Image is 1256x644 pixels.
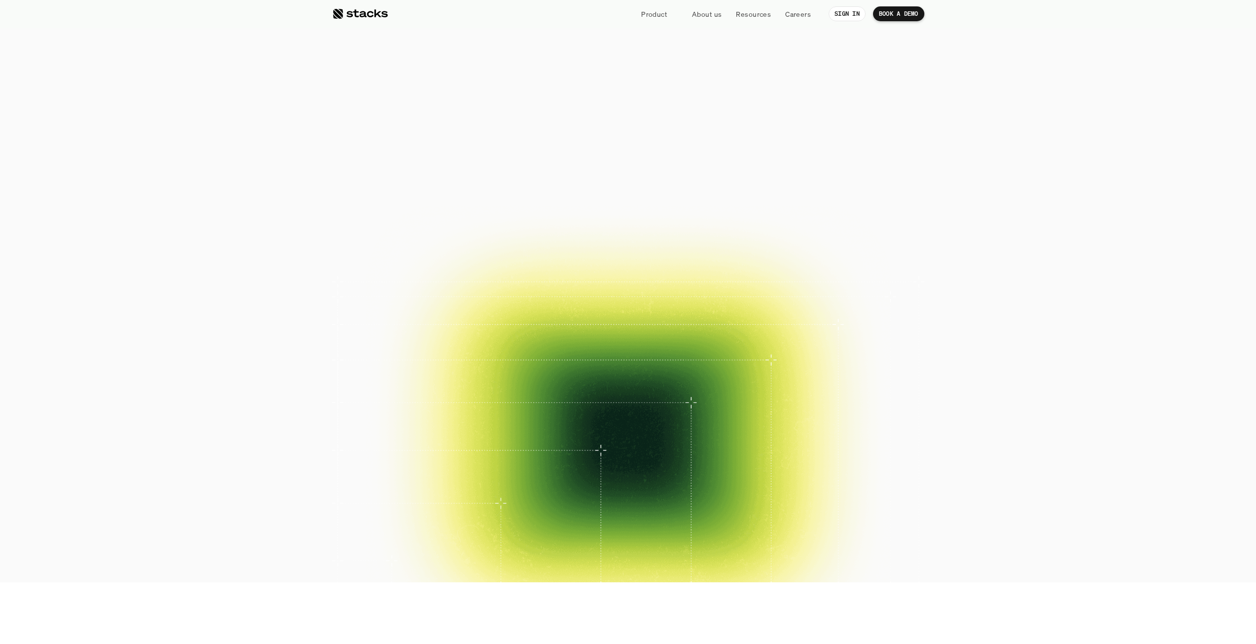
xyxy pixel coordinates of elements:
[873,6,924,21] a: BOOK A DEMO
[542,214,598,228] p: BOOK A DEMO
[620,208,730,233] a: EXPLORE PRODUCT
[641,9,667,19] p: Product
[736,9,771,19] p: Resources
[505,160,751,190] p: Close your books faster, smarter, and risk-free with Stacks, the AI tool for accounting teams.
[529,65,698,109] span: financial
[638,214,714,228] p: EXPLORE PRODUCT
[706,65,814,109] span: close.
[686,5,727,23] a: About us
[442,63,520,107] span: The
[526,208,615,233] a: BOOK A DEMO
[785,9,811,19] p: Careers
[829,6,866,21] a: SIGN IN
[835,10,860,17] p: SIGN IN
[506,110,751,153] span: Reimagined.
[879,10,918,17] p: BOOK A DEMO
[779,5,817,23] a: Careers
[692,9,722,19] p: About us
[730,5,777,23] a: Resources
